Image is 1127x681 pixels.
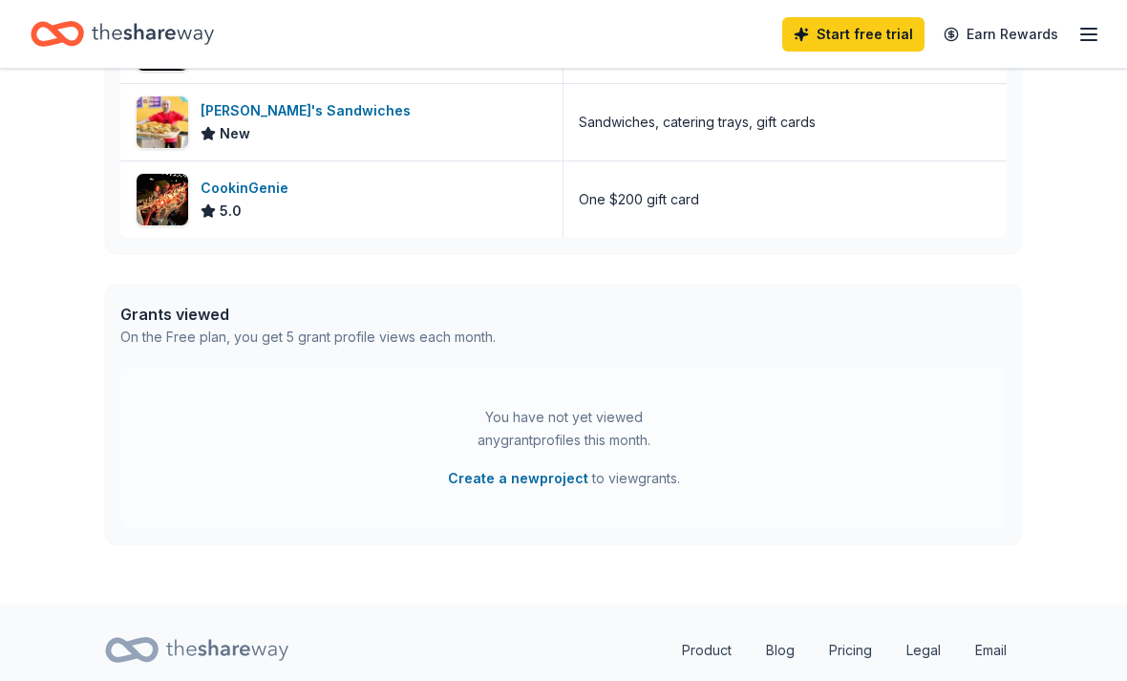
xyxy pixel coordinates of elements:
a: Pricing [814,631,887,670]
span: New [220,122,250,145]
a: Legal [891,631,956,670]
div: On the Free plan, you get 5 grant profile views each month. [120,326,496,349]
a: Start free trial [782,17,925,52]
img: Image for Ike's Sandwiches [137,96,188,148]
button: Create a newproject [448,467,588,490]
a: Email [960,631,1022,670]
div: CookinGenie [201,177,296,200]
div: Sandwiches, catering trays, gift cards [579,111,816,134]
div: [PERSON_NAME]'s Sandwiches [201,99,418,122]
span: to view grants . [448,467,680,490]
span: 5.0 [220,200,242,223]
div: You have not yet viewed any grant profiles this month. [444,406,683,452]
div: Grants viewed [120,303,496,326]
img: Image for CookinGenie [137,174,188,225]
div: One $200 gift card [579,188,699,211]
a: Blog [751,631,810,670]
a: Earn Rewards [932,17,1070,52]
a: Home [31,11,214,56]
nav: quick links [667,631,1022,670]
a: Product [667,631,747,670]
